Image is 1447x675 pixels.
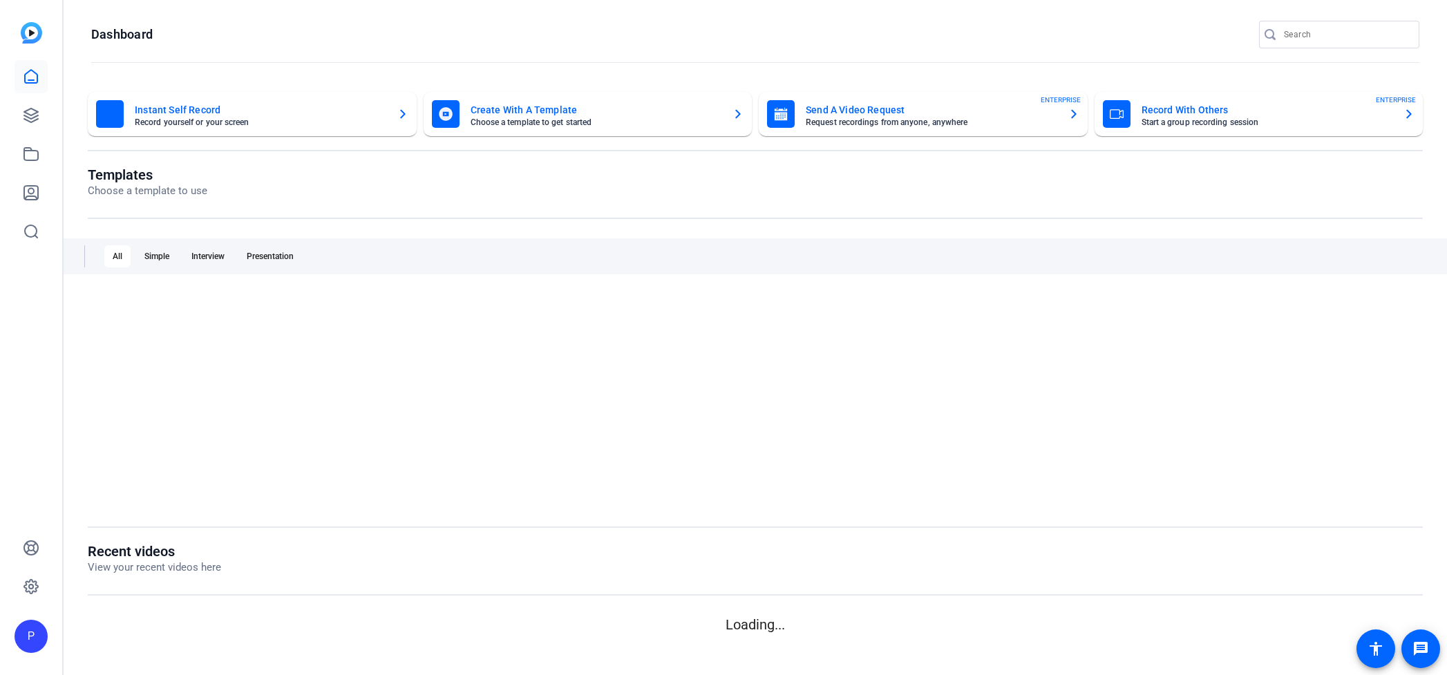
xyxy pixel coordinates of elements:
div: All [104,245,131,267]
div: P [15,620,48,653]
mat-card-subtitle: Choose a template to get started [471,118,722,126]
h1: Templates [88,167,207,183]
input: Search [1284,26,1408,43]
div: Presentation [238,245,302,267]
span: ENTERPRISE [1041,95,1081,105]
mat-card-title: Create With A Template [471,102,722,118]
img: blue-gradient.svg [21,22,42,44]
h1: Recent videos [88,543,221,560]
button: Send A Video RequestRequest recordings from anyone, anywhereENTERPRISE [759,92,1088,136]
button: Record With OthersStart a group recording sessionENTERPRISE [1095,92,1424,136]
mat-card-title: Send A Video Request [806,102,1057,118]
mat-card-subtitle: Request recordings from anyone, anywhere [806,118,1057,126]
mat-card-title: Record With Others [1142,102,1393,118]
span: ENTERPRISE [1376,95,1416,105]
mat-card-title: Instant Self Record [135,102,386,118]
mat-card-subtitle: Record yourself or your screen [135,118,386,126]
mat-icon: accessibility [1368,640,1384,657]
div: Simple [136,245,178,267]
p: Choose a template to use [88,183,207,199]
mat-card-subtitle: Start a group recording session [1142,118,1393,126]
h1: Dashboard [91,26,153,43]
p: Loading... [88,614,1423,635]
mat-icon: message [1412,640,1429,657]
p: View your recent videos here [88,560,221,576]
button: Instant Self RecordRecord yourself or your screen [88,92,417,136]
div: Interview [183,245,233,267]
button: Create With A TemplateChoose a template to get started [424,92,753,136]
